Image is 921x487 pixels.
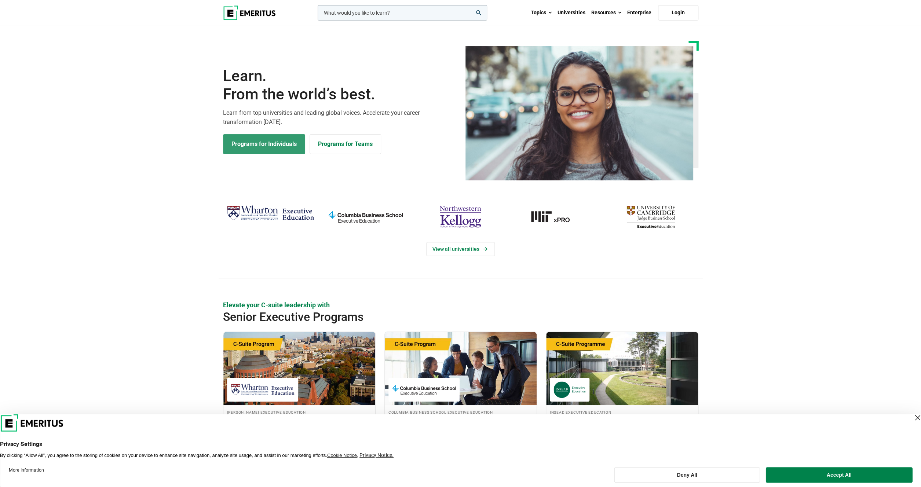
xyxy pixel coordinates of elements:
img: Learn from the world's best [465,46,693,180]
img: INSEAD Executive Education [553,381,586,398]
img: Wharton Executive Education [231,381,295,398]
h4: INSEAD Executive Education [550,409,694,415]
p: Learn from top universities and leading global voices. Accelerate your career transformation [DATE]. [223,108,456,127]
a: Explore Programs [223,134,305,154]
a: Leadership Course by Wharton Executive Education - September 24, 2025 Wharton Executive Education... [223,332,375,451]
img: Global C-Suite Program | Online Leadership Course [223,332,375,405]
input: woocommerce-product-search-field-0 [318,5,487,21]
img: northwestern-kellogg [417,202,504,231]
h4: [PERSON_NAME] Executive Education [227,409,372,415]
h4: Columbia Business School Executive Education [388,409,533,415]
img: Wharton Executive Education [227,202,314,224]
img: columbia-business-school [322,202,409,231]
img: MIT xPRO [512,202,599,231]
p: Elevate your C-suite leadership with [223,300,698,310]
h2: Senior Executive Programs [223,310,651,324]
a: View Universities [426,242,495,256]
img: Columbia Business School Executive Education [392,381,456,398]
img: Chief Strategy Officer (CSO) Programme | Online Leadership Course [546,332,698,405]
a: Login [658,5,698,21]
a: Explore for Business [310,134,381,154]
a: Leadership Course by INSEAD Executive Education - October 14, 2025 INSEAD Executive Education INS... [546,332,698,451]
a: MIT-xPRO [512,202,599,231]
span: From the world’s best. [223,85,456,103]
h1: Learn. [223,67,456,104]
a: Finance Course by Columbia Business School Executive Education - September 29, 2025 Columbia Busi... [385,332,537,451]
img: Chief Financial Officer Program | Online Finance Course [385,332,537,405]
img: cambridge-judge-business-school [607,202,694,231]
